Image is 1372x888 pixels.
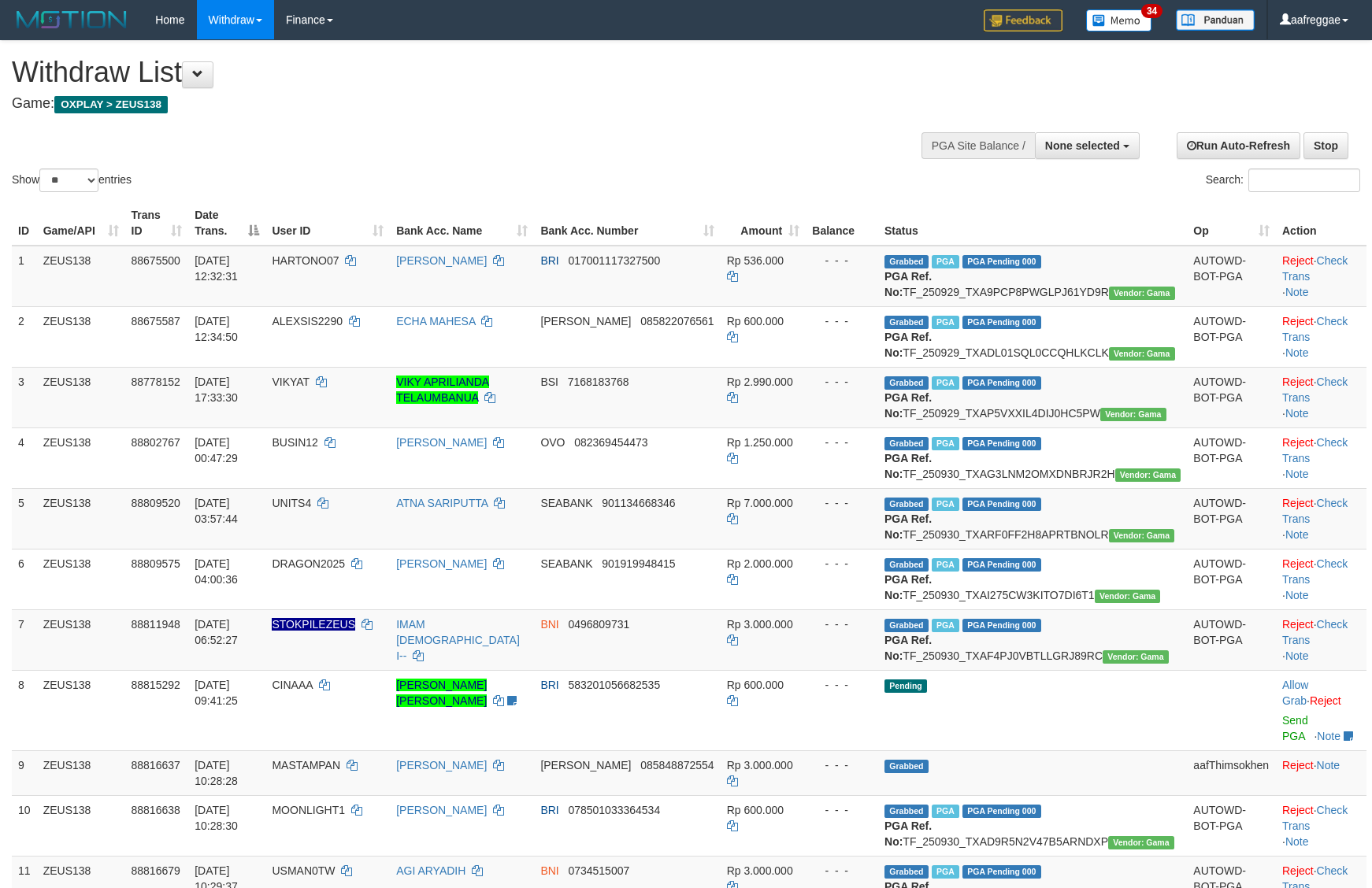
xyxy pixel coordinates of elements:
[727,315,784,327] span: Rp 600.000
[727,376,793,388] span: Rp 2.990.000
[962,498,1041,511] span: PGA Pending
[1276,201,1366,246] th: Action
[272,497,311,509] span: UNITS4
[1282,714,1308,742] a: Send PGA
[396,804,487,816] a: [PERSON_NAME]
[540,618,558,631] span: BNI
[1187,795,1276,856] td: AUTOWD-BOT-PGA
[932,865,959,879] span: Marked by aafnoeunsreypich
[1100,408,1166,421] span: Vendor URL: https://trx31.1velocity.biz
[812,374,872,390] div: - - -
[1285,407,1309,420] a: Note
[39,168,98,192] select: Showentries
[962,865,1041,879] span: PGA Pending
[37,427,125,488] td: ZEUS138
[884,679,927,693] span: Pending
[540,436,565,449] span: OVO
[132,864,180,877] span: 88816679
[932,376,959,390] span: Marked by aafchomsokheang
[132,254,180,267] span: 88675500
[540,376,558,388] span: BSI
[1276,549,1366,609] td: · ·
[1282,618,1314,631] a: Reject
[1282,315,1348,343] a: Check Trans
[878,549,1187,609] td: TF_250930_TXAI275CW3KITO7DI6T1
[37,549,125,609] td: ZEUS138
[727,557,793,570] span: Rp 2.000.000
[727,497,793,509] span: Rp 7.000.000
[812,253,872,268] div: - - -
[984,9,1062,31] img: Feedback.jpg
[1115,468,1181,482] span: Vendor URL: https://trx31.1velocity.biz
[1282,864,1314,877] a: Reject
[727,804,784,816] span: Rp 600.000
[602,497,675,509] span: Copy 901134668346 to clipboard
[1285,346,1309,359] a: Note
[884,760,929,773] span: Grabbed
[812,757,872,773] div: - - -
[132,759,180,771] span: 88816637
[932,437,959,450] span: Marked by aafsreyleap
[884,558,929,572] span: Grabbed
[884,865,929,879] span: Grabbed
[272,759,340,771] span: MASTAMPAN
[884,634,932,662] b: PGA Ref. No:
[1282,315,1314,327] a: Reject
[727,436,793,449] span: Rp 1.250.000
[1187,488,1276,549] td: AUTOWD-BOT-PGA
[195,804,238,832] span: [DATE] 10:28:30
[132,804,180,816] span: 88816638
[1103,650,1169,664] span: Vendor URL: https://trx31.1velocity.biz
[195,376,238,404] span: [DATE] 17:33:30
[1285,286,1309,298] a: Note
[1276,609,1366,670] td: · ·
[540,804,558,816] span: BRI
[1282,497,1348,525] a: Check Trans
[37,750,125,795] td: ZEUS138
[568,618,629,631] span: Copy 0496809731 to clipboard
[884,452,932,480] b: PGA Ref. No:
[574,436,647,449] span: Copy 082369454473 to clipboard
[12,670,37,750] td: 8
[1109,529,1175,542] span: Vendor URL: https://trx31.1velocity.biz
[727,864,793,877] span: Rp 3.000.000
[396,557,487,570] a: [PERSON_NAME]
[884,805,929,818] span: Grabbed
[568,254,660,267] span: Copy 017001117327500 to clipboard
[1282,618,1348,646] a: Check Trans
[884,270,932,298] b: PGA Ref. No:
[727,759,793,771] span: Rp 3.000.000
[396,679,487,707] a: [PERSON_NAME] [PERSON_NAME]
[884,255,929,268] span: Grabbed
[812,556,872,572] div: - - -
[12,246,37,307] td: 1
[1282,759,1314,771] a: Reject
[806,201,878,246] th: Balance
[962,376,1041,390] span: PGA Pending
[1276,246,1366,307] td: · ·
[1282,679,1310,707] span: ·
[1276,306,1366,367] td: · ·
[1176,9,1255,31] img: panduan.png
[1282,557,1348,586] a: Check Trans
[812,863,872,879] div: - - -
[878,367,1187,427] td: TF_250929_TXAP5VXXIL4DIJ0HC5PW
[12,427,37,488] td: 4
[12,367,37,427] td: 3
[1282,804,1314,816] a: Reject
[1276,750,1366,795] td: ·
[884,619,929,632] span: Grabbed
[272,315,343,327] span: ALEXSIS2290
[125,201,189,246] th: Trans ID: activate to sort column ascending
[272,436,317,449] span: BUSIN12
[884,498,929,511] span: Grabbed
[132,497,180,509] span: 88809520
[534,201,720,246] th: Bank Acc. Number: activate to sort column ascending
[195,759,238,787] span: [DATE] 10:28:28
[396,254,487,267] a: [PERSON_NAME]
[1248,168,1360,192] input: Search:
[540,759,631,771] span: [PERSON_NAME]
[272,557,345,570] span: DRAGON2025
[727,679,784,691] span: Rp 600.000
[132,557,180,570] span: 88809575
